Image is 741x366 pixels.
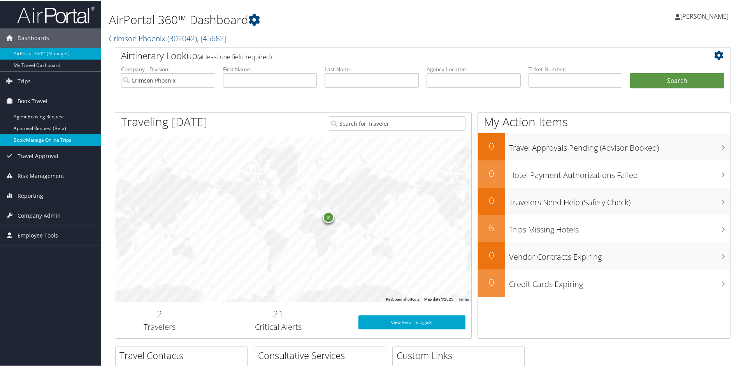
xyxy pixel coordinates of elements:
img: airportal-logo.png [17,5,95,23]
h2: Custom Links [397,348,524,361]
span: Dashboards [18,28,49,47]
label: Last Name: [325,65,419,72]
span: Reporting [18,185,43,205]
h2: 0 [478,193,505,206]
h3: Travelers [121,321,198,332]
a: 0Travelers Need Help (Safety Check) [478,187,730,214]
h3: Travel Approvals Pending (Advisor Booked) [509,138,730,153]
button: Search [630,72,724,88]
h3: Hotel Payment Authorizations Failed [509,165,730,180]
span: (at least one field required) [197,52,272,60]
button: Keyboard shortcuts [386,296,420,301]
h3: Critical Alerts [210,321,347,332]
a: Open this area in Google Maps (opens a new window) [117,291,143,301]
span: ( 302042 ) [167,32,197,43]
span: Company Admin [18,205,61,225]
h2: 0 [478,139,505,152]
h2: 0 [478,166,505,179]
label: Ticket Number: [529,65,623,72]
a: 6Trips Missing Hotels [478,214,730,241]
h1: AirPortal 360™ Dashboard [109,11,527,27]
h2: 0 [478,275,505,288]
span: , [ 45682 ] [197,32,227,43]
span: Book Travel [18,91,47,110]
a: View SecurityLogic® [358,315,465,329]
a: [PERSON_NAME] [675,4,736,27]
div: 2 [323,211,334,222]
a: 0Travel Approvals Pending (Advisor Booked) [478,132,730,160]
input: Search for Traveler [329,116,465,130]
a: 0Credit Cards Expiring [478,269,730,296]
h3: Credit Cards Expiring [509,274,730,289]
h3: Vendor Contracts Expiring [509,247,730,262]
h1: Traveling [DATE] [121,113,207,129]
h2: Travel Contacts [119,348,247,361]
h2: 21 [210,306,347,320]
span: [PERSON_NAME] [680,11,729,20]
img: Google [117,291,143,301]
h3: Travelers Need Help (Safety Check) [509,192,730,207]
h2: Consultative Services [258,348,386,361]
a: 0Vendor Contracts Expiring [478,241,730,269]
span: Employee Tools [18,225,58,245]
label: Company - Division: [121,65,215,72]
a: Crimson Phoenix [109,32,227,43]
label: Agency Locator: [427,65,521,72]
a: Terms (opens in new tab) [458,296,469,301]
span: Risk Management [18,165,64,185]
a: 0Hotel Payment Authorizations Failed [478,160,730,187]
h3: Trips Missing Hotels [509,220,730,234]
span: Map data ©2025 [424,296,453,301]
span: Trips [18,71,31,90]
h2: 0 [478,248,505,261]
span: Travel Approval [18,146,58,165]
h1: My Action Items [478,113,730,129]
h2: 6 [478,220,505,234]
label: First Name: [223,65,317,72]
h2: Airtinerary Lookup [121,48,673,62]
h2: 2 [121,306,198,320]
